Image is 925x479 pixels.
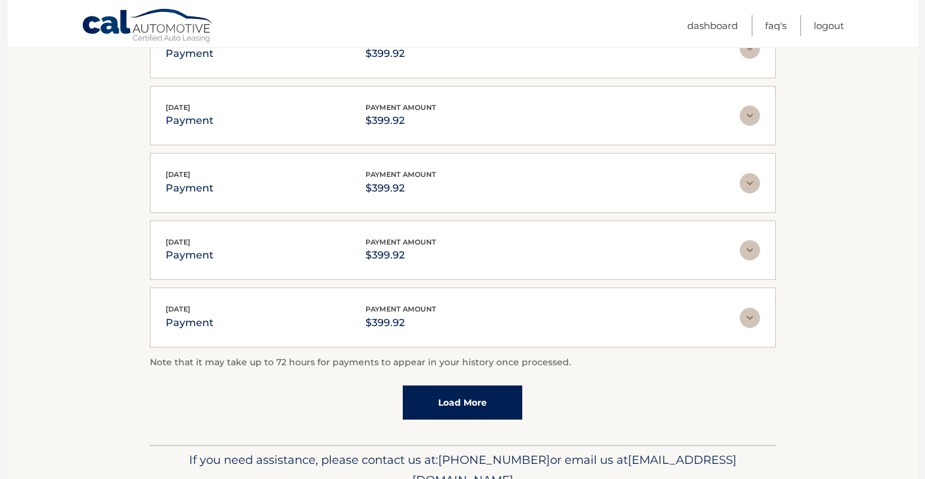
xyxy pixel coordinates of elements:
[166,305,190,313] span: [DATE]
[814,15,844,36] a: Logout
[438,452,550,467] span: [PHONE_NUMBER]
[166,103,190,112] span: [DATE]
[166,179,214,197] p: payment
[365,112,436,130] p: $399.92
[740,106,760,126] img: accordion-rest.svg
[365,238,436,246] span: payment amount
[166,112,214,130] p: payment
[166,246,214,264] p: payment
[166,314,214,332] p: payment
[166,238,190,246] span: [DATE]
[740,240,760,260] img: accordion-rest.svg
[365,170,436,179] span: payment amount
[150,355,776,370] p: Note that it may take up to 72 hours for payments to appear in your history once processed.
[403,385,522,420] a: Load More
[740,308,760,328] img: accordion-rest.svg
[166,170,190,179] span: [DATE]
[365,246,436,264] p: $399.92
[82,8,214,45] a: Cal Automotive
[740,173,760,193] img: accordion-rest.svg
[365,179,436,197] p: $399.92
[365,45,436,63] p: $399.92
[687,15,738,36] a: Dashboard
[365,314,436,332] p: $399.92
[365,305,436,313] span: payment amount
[166,45,214,63] p: payment
[365,103,436,112] span: payment amount
[740,39,760,59] img: accordion-rest.svg
[765,15,787,36] a: FAQ's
